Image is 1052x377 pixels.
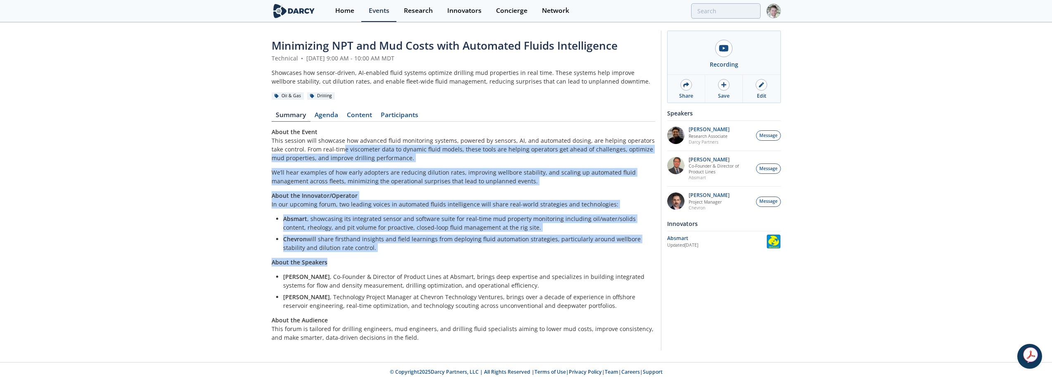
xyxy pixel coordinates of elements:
[689,163,751,175] p: Co-Founder & Director of Product Lines
[689,157,751,163] p: [PERSON_NAME]
[1017,344,1044,369] iframe: chat widget
[272,128,317,136] strong: About the Event
[283,293,330,301] strong: [PERSON_NAME]
[272,127,655,162] p: This session will showcase how advanced fluid monitoring systems, powered by sensors, AI, and aut...
[759,132,778,139] span: Message
[621,368,640,375] a: Careers
[369,7,389,14] div: Events
[272,68,655,86] div: Showcases how sensor-driven, AI-enabled fluid systems optimize drilling mud properties in real ti...
[689,127,730,132] p: [PERSON_NAME]
[691,3,761,19] input: Advanced Search
[667,157,685,174] img: f391ab45-d698-4384-b787-576124f63af6
[272,54,655,62] div: Technical [DATE] 9:00 AM - 10:00 AM MDT
[643,368,663,375] a: Support
[300,54,305,62] span: •
[689,175,751,180] p: Absmart
[710,60,738,69] div: Recording
[283,215,307,223] strong: Absmart
[689,199,730,205] p: Project Manager
[310,112,343,122] a: Agenda
[272,112,310,122] a: Summary
[283,235,649,252] li: will share firsthand insights and field learnings from deploying fluid automation strategies, par...
[667,216,781,231] div: Innovators
[759,166,778,172] span: Message
[667,242,766,249] div: Updated [DATE]
[667,106,781,120] div: Speakers
[689,205,730,211] p: Chevron
[220,368,832,376] p: © Copyright 2025 Darcy Partners, LLC | All Rights Reserved | | | | |
[272,38,618,53] span: Minimizing NPT and Mud Costs with Automated Fluids Intelligence
[756,163,781,174] button: Message
[756,130,781,141] button: Message
[404,7,433,14] div: Research
[272,316,655,342] p: This forum is tailored for drilling engineers, mud engineers, and drilling fluid specialists aimi...
[272,316,328,324] strong: About the Audience
[667,192,685,210] img: 0796ef69-b90a-4e68-ba11-5d0191a10bb8
[272,168,655,185] p: We’ll hear examples of how early adopters are reducing dilution rates, improving wellbore stabili...
[335,7,354,14] div: Home
[569,368,602,375] a: Privacy Policy
[679,92,693,100] div: Share
[667,235,766,242] div: Absmart
[743,75,780,103] a: Edit
[766,234,781,249] img: Absmart
[496,7,527,14] div: Concierge
[718,92,730,100] div: Save
[307,92,335,100] div: Drilling
[283,273,330,281] strong: [PERSON_NAME]
[689,192,730,198] p: [PERSON_NAME]
[272,4,317,18] img: logo-wide.svg
[283,235,307,243] strong: Chevron
[283,293,649,310] li: , Technology Project Manager at Chevron Technology Ventures, brings over a decade of experience i...
[605,368,618,375] a: Team
[447,7,482,14] div: Innovators
[283,272,649,290] li: , Co-Founder & Director of Product Lines at Absmart, brings deep expertise and specializes in bui...
[542,7,569,14] div: Network
[377,112,423,122] a: Participants
[757,92,766,100] div: Edit
[766,4,781,18] img: Profile
[756,197,781,207] button: Message
[667,234,781,249] a: Absmart Updated[DATE] Absmart
[272,92,304,100] div: Oil & Gas
[689,133,730,139] p: Research Associate
[283,214,649,232] li: , showcasing its integrated sensor and software suite for real-time mud property monitoring inclu...
[272,192,358,199] strong: About the Innovator/Operator
[667,127,685,144] img: 92797456-ae33-4003-90ad-aa7d548e479e
[668,31,780,74] a: Recording
[689,139,730,145] p: Darcy Partners
[272,191,655,209] p: In our upcoming forum, two leading voices in automated fluids intelligence will share real-world ...
[272,258,327,266] strong: About the Speakers
[759,198,778,205] span: Message
[343,112,377,122] a: Content
[534,368,566,375] a: Terms of Use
